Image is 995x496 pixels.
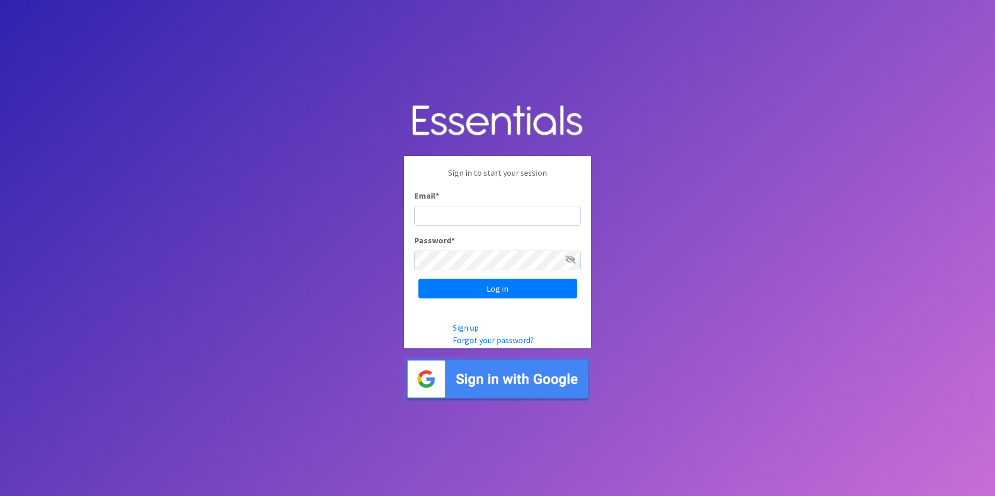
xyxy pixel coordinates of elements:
[404,95,591,148] img: Human Essentials
[414,189,439,202] label: Email
[453,322,479,333] a: Sign up
[453,335,534,345] a: Forgot your password?
[404,357,591,402] img: Sign in with Google
[414,166,581,189] p: Sign in to start your session
[451,235,455,245] abbr: required
[436,190,439,201] abbr: required
[418,279,577,298] input: Log in
[414,234,455,246] label: Password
